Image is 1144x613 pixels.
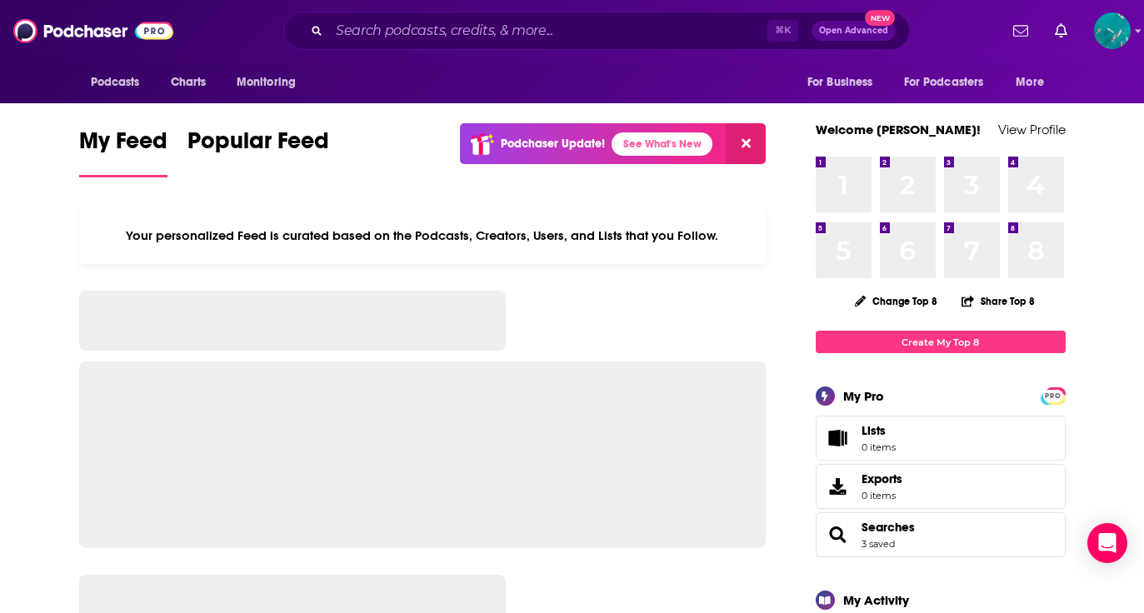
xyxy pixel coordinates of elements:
p: Podchaser Update! [501,137,605,151]
span: Popular Feed [187,127,329,165]
span: My Feed [79,127,167,165]
span: More [1016,71,1044,94]
a: My Feed [79,127,167,177]
button: open menu [225,67,317,98]
button: open menu [796,67,894,98]
div: Search podcasts, credits, & more... [283,12,910,50]
span: Podcasts [91,71,140,94]
img: User Profile [1094,12,1131,49]
button: open menu [893,67,1008,98]
a: Charts [160,67,217,98]
span: Open Advanced [819,27,888,35]
div: My Pro [843,388,884,404]
button: open menu [1004,67,1065,98]
a: Searches [822,523,855,546]
span: Charts [171,71,207,94]
div: My Activity [843,592,909,608]
span: For Business [807,71,873,94]
a: Popular Feed [187,127,329,177]
div: Open Intercom Messenger [1087,523,1127,563]
span: Lists [822,426,855,450]
span: Searches [816,512,1066,557]
span: New [865,10,895,26]
span: Exports [822,475,855,498]
span: Lists [862,423,886,438]
a: Exports [816,464,1066,509]
span: PRO [1043,390,1063,402]
button: Open AdvancedNew [812,21,896,41]
a: Welcome [PERSON_NAME]! [816,122,981,137]
a: Lists [816,416,1066,461]
input: Search podcasts, credits, & more... [329,17,767,44]
a: View Profile [998,122,1066,137]
a: Show notifications dropdown [1007,17,1035,45]
a: Create My Top 8 [816,331,1066,353]
span: Exports [862,471,902,486]
span: Lists [862,423,896,438]
img: Podchaser - Follow, Share and Rate Podcasts [13,15,173,47]
a: Show notifications dropdown [1048,17,1074,45]
span: 0 items [862,490,902,501]
a: Searches [862,520,915,535]
span: Logged in as louisabuckingham [1094,12,1131,49]
a: 3 saved [862,538,895,550]
span: ⌘ K [767,20,798,42]
a: PRO [1043,389,1063,401]
span: 0 items [862,441,896,453]
span: Monitoring [237,71,296,94]
span: For Podcasters [904,71,984,94]
button: open menu [79,67,162,98]
button: Change Top 8 [845,291,948,311]
div: Your personalized Feed is curated based on the Podcasts, Creators, Users, and Lists that you Follow. [79,207,767,264]
button: Show profile menu [1094,12,1131,49]
a: See What's New [612,132,712,156]
button: Share Top 8 [961,285,1036,317]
